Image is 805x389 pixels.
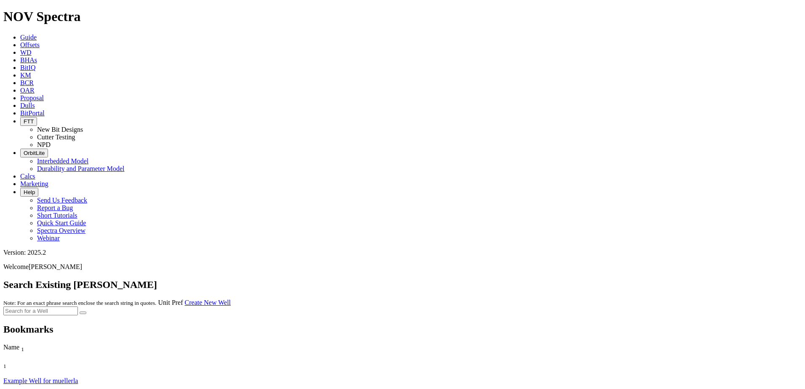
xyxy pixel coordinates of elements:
button: Help [20,188,38,197]
a: BHAs [20,56,37,64]
a: Create New Well [185,299,231,306]
div: Version: 2025.2 [3,249,802,256]
div: Sort None [3,360,45,377]
div: Column Menu [3,353,745,360]
a: NPD [37,141,51,148]
a: Send Us Feedback [37,197,87,204]
div: Sort None [3,344,745,360]
a: Proposal [20,94,44,101]
a: BCR [20,79,34,86]
h1: NOV Spectra [3,9,802,24]
small: Note: For an exact phrase search enclose the search string in quotes. [3,300,156,306]
a: Interbedded Model [37,157,88,165]
a: Cutter Testing [37,133,75,141]
a: Dulls [20,102,35,109]
a: Calcs [20,173,35,180]
a: Marketing [20,180,48,187]
a: OAR [20,87,35,94]
a: Short Tutorials [37,212,77,219]
a: Example Well for muellerla [3,377,78,384]
a: KM [20,72,31,79]
a: Unit Pref [158,299,183,306]
button: OrbitLite [20,149,48,157]
span: Sort None [21,344,24,351]
a: Quick Start Guide [37,219,86,226]
a: Webinar [37,234,60,242]
a: Spectra Overview [37,227,85,234]
span: Name [3,344,19,351]
span: FTT [24,118,34,125]
a: New Bit Designs [37,126,83,133]
a: WD [20,49,32,56]
button: FTT [20,117,37,126]
a: Offsets [20,41,40,48]
span: OrbitLite [24,150,45,156]
a: Durability and Parameter Model [37,165,125,172]
sub: 1 [3,363,6,369]
div: Name Sort None [3,344,745,353]
span: [PERSON_NAME] [29,263,82,270]
h2: Bookmarks [3,324,802,335]
span: Sort None [3,360,6,368]
a: Guide [20,34,37,41]
div: Column Menu [3,370,45,377]
span: Help [24,189,35,195]
a: BitPortal [20,109,45,117]
a: Report a Bug [37,204,73,211]
input: Search for a Well [3,306,78,315]
sub: 1 [21,346,24,352]
p: Welcome [3,263,802,271]
h2: Search Existing [PERSON_NAME] [3,279,802,290]
div: Sort None [3,360,45,370]
a: BitIQ [20,64,35,71]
